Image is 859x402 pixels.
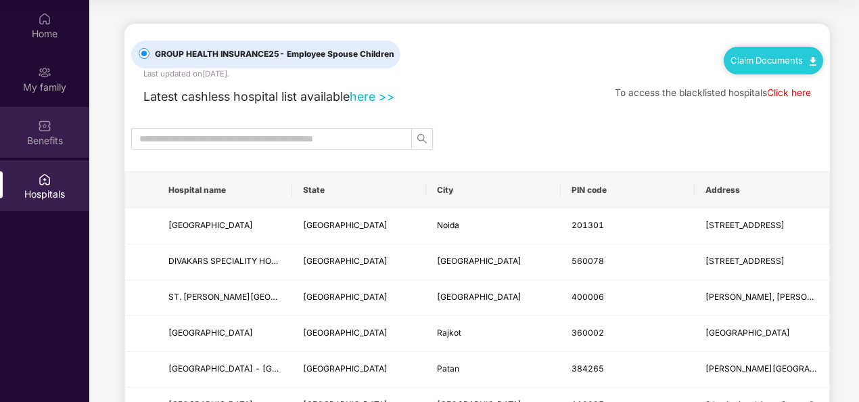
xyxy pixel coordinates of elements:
td: AGRAWAL HOSPITAL - PATAN [158,352,292,388]
span: Rajkot [437,328,461,338]
span: search [412,133,432,144]
img: svg+xml;base64,PHN2ZyB4bWxucz0iaHR0cDovL3d3dy53My5vcmcvMjAwMC9zdmciIHdpZHRoPSIxMC40IiBoZWlnaHQ9Ij... [810,57,816,66]
td: DIVAKARS SPECIALITY HOSPITAL [158,244,292,280]
td: Bangalore [426,244,561,280]
span: [GEOGRAPHIC_DATA] [437,256,521,266]
span: Address [705,185,818,196]
td: METRO HOSPITAL AND HEART INSTITUTE [158,208,292,244]
span: Latest cashless hospital list available [143,89,350,104]
td: J Mehta, Malbar Hill [695,280,829,316]
span: [GEOGRAPHIC_DATA] [303,220,388,230]
span: To access the blacklisted hospitals [615,87,767,98]
span: [GEOGRAPHIC_DATA] - [GEOGRAPHIC_DATA] [168,363,347,374]
span: - Employee Spouse Children [279,49,394,59]
img: svg+xml;base64,PHN2ZyBpZD0iSG9zcGl0YWxzIiB4bWxucz0iaHR0cDovL3d3dy53My5vcmcvMjAwMC9zdmciIHdpZHRoPS... [38,173,51,186]
td: No 220, 9th Cross Road, 2nd Phase, J P Nagar [695,244,829,280]
td: Kilachand Center, Station Road [695,352,829,388]
span: DIVAKARS SPECIALITY HOSPITAL [168,256,299,266]
span: [GEOGRAPHIC_DATA] [303,292,388,302]
span: 201301 [572,220,604,230]
span: Noida [437,220,459,230]
span: [STREET_ADDRESS] [705,220,785,230]
a: Claim Documents [730,55,816,66]
span: [GEOGRAPHIC_DATA] [303,328,388,338]
td: Gujarat [292,352,427,388]
th: City [426,172,561,208]
td: Uttar Pradesh [292,208,427,244]
img: svg+xml;base64,PHN2ZyB3aWR0aD0iMjAiIGhlaWdodD0iMjAiIHZpZXdCb3g9IjAgMCAyMCAyMCIgZmlsbD0ibm9uZSIgeG... [38,66,51,79]
td: Noida [426,208,561,244]
span: [GEOGRAPHIC_DATA] [705,328,790,338]
td: Rajkot [426,316,561,352]
td: Maharashtra [292,280,427,316]
td: Mumbai [426,280,561,316]
span: [STREET_ADDRESS] [705,256,785,266]
span: 400006 [572,292,604,302]
span: ST. [PERSON_NAME][GEOGRAPHIC_DATA] [168,292,335,302]
th: Address [695,172,829,208]
td: KHUSHEE EYE HOSPITAL LASER CENTER [158,316,292,352]
td: ST. ELIZABETH S HOSPITAL [158,280,292,316]
th: State [292,172,427,208]
span: Patan [437,363,459,374]
span: 384265 [572,363,604,374]
span: 560078 [572,256,604,266]
span: [GEOGRAPHIC_DATA] [168,220,253,230]
span: [GEOGRAPHIC_DATA] [303,256,388,266]
th: Hospital name [158,172,292,208]
a: Click here [767,87,811,98]
span: [GEOGRAPHIC_DATA] [168,328,253,338]
img: svg+xml;base64,PHN2ZyBpZD0iSG9tZSIgeG1sbnM9Imh0dHA6Ly93d3cudzMub3JnLzIwMDAvc3ZnIiB3aWR0aD0iMjAiIG... [38,12,51,26]
td: Block X-1, Vyapar Marg, L-94, Sector 12 [695,208,829,244]
span: Hospital name [168,185,281,196]
button: search [411,128,433,150]
span: GROUP HEALTH INSURANCE25 [149,48,400,61]
span: 360002 [572,328,604,338]
th: PIN code [561,172,695,208]
span: [PERSON_NAME], [PERSON_NAME] [705,292,843,302]
td: Patan [426,352,561,388]
img: svg+xml;base64,PHN2ZyBpZD0iQmVuZWZpdHMiIHhtbG5zPSJodHRwOi8vd3d3LnczLm9yZy8yMDAwL3N2ZyIgd2lkdGg9Ij... [38,119,51,133]
td: Gujarat [292,316,427,352]
a: here >> [350,89,395,104]
span: [GEOGRAPHIC_DATA] [303,363,388,374]
td: Karnataka [292,244,427,280]
div: Last updated on [DATE] . [143,68,229,81]
td: 2nd Floor Shri Ram Complex, Kothariya Road [695,316,829,352]
span: [GEOGRAPHIC_DATA] [437,292,521,302]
